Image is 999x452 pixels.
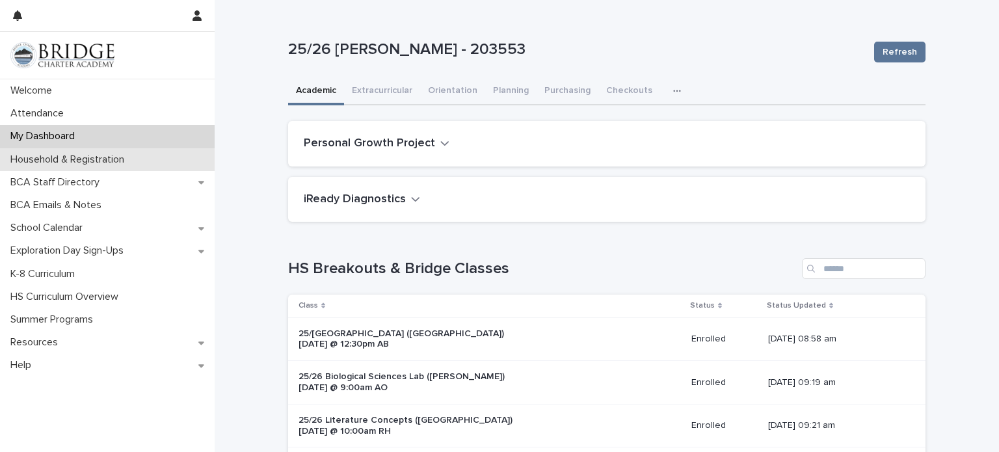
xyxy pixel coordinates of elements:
button: Extracurricular [344,78,420,105]
p: [DATE] 08:58 am [768,334,905,345]
p: My Dashboard [5,130,85,142]
p: 25/26 [PERSON_NAME] - 203553 [288,40,864,59]
p: Enrolled [691,334,758,345]
p: Summer Programs [5,313,103,326]
tr: 25/[GEOGRAPHIC_DATA] ([GEOGRAPHIC_DATA]) [DATE] @ 12:30pm ABEnrolled[DATE] 08:58 am [288,317,926,361]
p: Help [5,359,42,371]
p: School Calendar [5,222,93,234]
h2: iReady Diagnostics [304,193,406,207]
p: Class [299,299,318,313]
p: BCA Emails & Notes [5,199,112,211]
tr: 25/26 Biological Sciences Lab ([PERSON_NAME]) [DATE] @ 9:00am AOEnrolled[DATE] 09:19 am [288,361,926,405]
p: Exploration Day Sign-Ups [5,245,134,257]
button: Planning [485,78,537,105]
button: iReady Diagnostics [304,193,420,207]
p: Status [690,299,715,313]
p: BCA Staff Directory [5,176,110,189]
p: [DATE] 09:19 am [768,377,905,388]
img: V1C1m3IdTEidaUdm9Hs0 [10,42,114,68]
button: Personal Growth Project [304,137,449,151]
p: 25/[GEOGRAPHIC_DATA] ([GEOGRAPHIC_DATA]) [DATE] @ 12:30pm AB [299,328,515,351]
button: Purchasing [537,78,598,105]
p: Enrolled [691,420,758,431]
p: [DATE] 09:21 am [768,420,905,431]
p: 25/26 Biological Sciences Lab ([PERSON_NAME]) [DATE] @ 9:00am AO [299,371,515,393]
input: Search [802,258,926,279]
tr: 25/26 Literature Concepts ([GEOGRAPHIC_DATA]) [DATE] @ 10:00am RHEnrolled[DATE] 09:21 am [288,404,926,447]
button: Checkouts [598,78,660,105]
p: Enrolled [691,377,758,388]
button: Academic [288,78,344,105]
p: K-8 Curriculum [5,268,85,280]
h1: HS Breakouts & Bridge Classes [288,259,797,278]
p: Welcome [5,85,62,97]
h2: Personal Growth Project [304,137,435,151]
p: Status Updated [767,299,826,313]
p: HS Curriculum Overview [5,291,129,303]
p: Attendance [5,107,74,120]
button: Orientation [420,78,485,105]
button: Refresh [874,42,926,62]
p: 25/26 Literature Concepts ([GEOGRAPHIC_DATA]) [DATE] @ 10:00am RH [299,415,515,437]
p: Household & Registration [5,153,135,166]
p: Resources [5,336,68,349]
span: Refresh [883,46,917,59]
